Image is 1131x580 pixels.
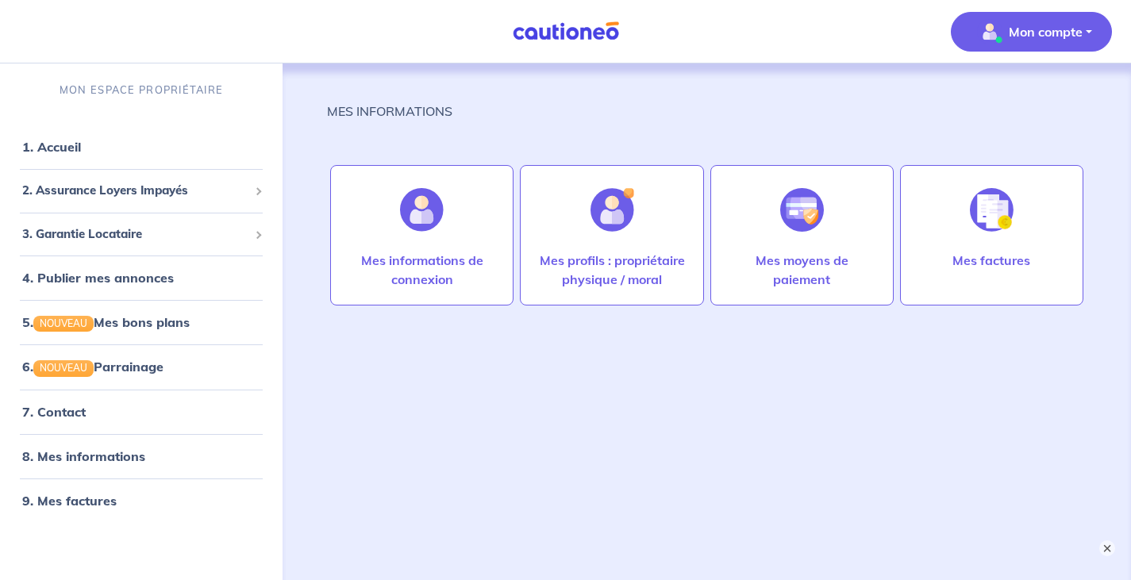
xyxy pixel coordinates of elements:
img: illu_account_valid_menu.svg [977,19,1002,44]
a: 6.NOUVEAUParrainage [22,359,163,375]
button: illu_account_valid_menu.svgMon compte [951,12,1112,52]
p: Mes informations de connexion [347,251,497,289]
div: 8. Mes informations [6,440,276,472]
p: Mon compte [1009,22,1083,41]
span: 3. Garantie Locataire [22,225,248,244]
button: × [1099,540,1115,556]
a: 4. Publier mes annonces [22,270,174,286]
div: 2. Assurance Loyers Impayés [6,175,276,206]
div: 5.NOUVEAUMes bons plans [6,306,276,338]
div: 3. Garantie Locataire [6,219,276,250]
p: Mes factures [952,251,1030,270]
p: MON ESPACE PROPRIÉTAIRE [60,83,223,98]
p: Mes moyens de paiement [727,251,877,289]
img: illu_account_add.svg [591,188,634,232]
a: 1. Accueil [22,139,81,155]
img: illu_account.svg [400,188,444,232]
p: Mes profils : propriétaire physique / moral [537,251,687,289]
a: 8. Mes informations [22,448,145,464]
div: 9. Mes factures [6,485,276,517]
img: illu_invoice.svg [970,188,1014,232]
a: 5.NOUVEAUMes bons plans [22,314,190,330]
div: 6.NOUVEAUParrainage [6,351,276,382]
div: 1. Accueil [6,131,276,163]
div: 7. Contact [6,396,276,428]
img: illu_credit_card_no_anim.svg [780,188,824,232]
img: Cautioneo [506,21,625,41]
a: 9. Mes factures [22,493,117,509]
a: 7. Contact [22,404,86,420]
div: 4. Publier mes annonces [6,262,276,294]
span: 2. Assurance Loyers Impayés [22,182,248,200]
p: MES INFORMATIONS [327,102,452,121]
